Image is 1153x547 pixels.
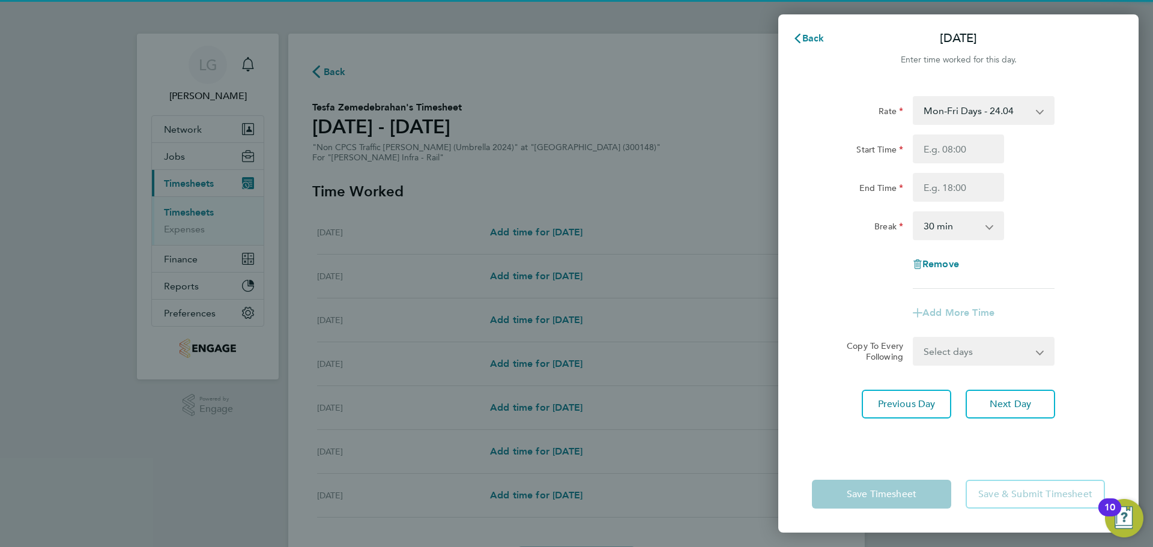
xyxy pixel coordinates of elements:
span: Next Day [990,398,1031,410]
input: E.g. 08:00 [913,134,1004,163]
button: Back [781,26,837,50]
label: Rate [879,106,903,120]
span: Back [802,32,825,44]
input: E.g. 18:00 [913,173,1004,202]
p: [DATE] [940,30,977,47]
span: Previous Day [878,398,936,410]
button: Next Day [966,390,1055,419]
label: Start Time [856,144,903,159]
button: Open Resource Center, 10 new notifications [1105,499,1143,537]
button: Remove [913,259,959,269]
button: Previous Day [862,390,951,419]
div: 10 [1104,507,1115,523]
label: Copy To Every Following [837,340,903,362]
span: Remove [922,258,959,270]
label: Break [874,221,903,235]
div: Enter time worked for this day. [778,53,1139,67]
label: End Time [859,183,903,197]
